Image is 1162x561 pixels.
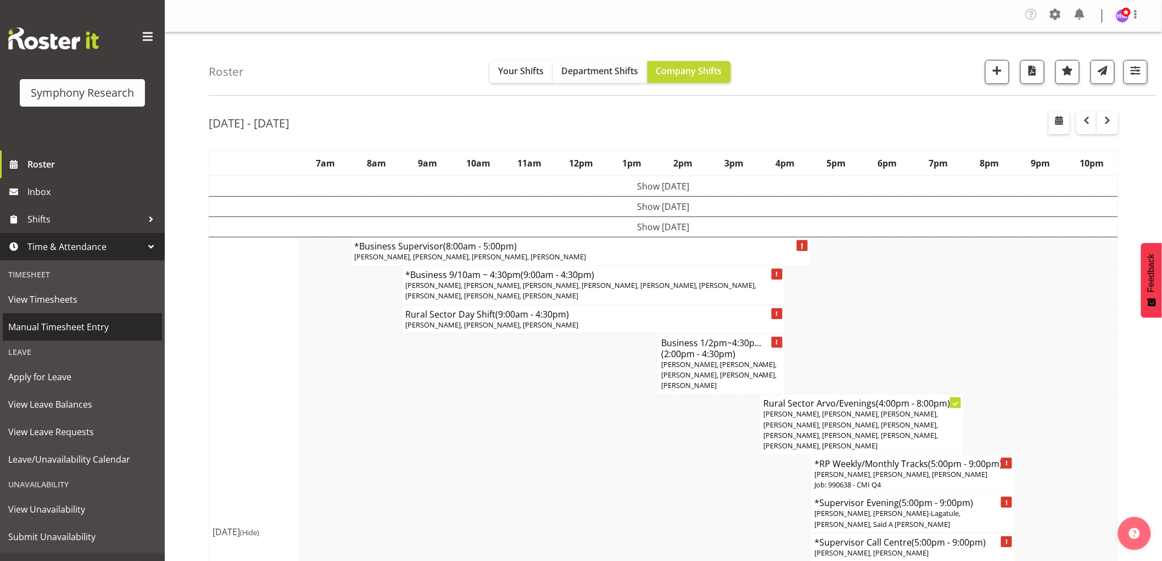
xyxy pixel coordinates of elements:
span: (2:00pm - 4:30pm) [661,348,735,360]
th: 7am [300,151,351,176]
button: Select a specific date within the roster. [1049,112,1070,134]
span: Manual Timesheet Entry [8,319,157,335]
th: 5pm [811,151,862,176]
a: Apply for Leave [3,363,162,391]
h4: Rural Sector Arvo/Evenings [763,398,960,409]
h4: *Supervisor Call Centre [814,537,1012,548]
button: Company Shifts [647,61,731,83]
button: Your Shifts [490,61,553,83]
h4: *Business Supervisor [355,241,808,252]
span: (Hide) [240,527,259,537]
span: View Timesheets [8,291,157,308]
th: 12pm [555,151,606,176]
th: 9pm [1015,151,1066,176]
span: Shifts [27,211,143,227]
th: 9am [402,151,453,176]
div: Unavailability [3,473,162,496]
span: [PERSON_NAME], [PERSON_NAME], [PERSON_NAME], [PERSON_NAME], [PERSON_NAME], [PERSON_NAME], [PERSON... [406,280,757,301]
th: 10pm [1066,151,1118,176]
span: Time & Attendance [27,238,143,255]
div: Symphony Research [31,85,134,101]
td: Show [DATE] [209,197,1118,217]
button: Highlight an important date within the roster. [1055,60,1080,84]
span: [PERSON_NAME], [PERSON_NAME], [PERSON_NAME], [PERSON_NAME], [PERSON_NAME] [661,359,777,390]
h4: Rural Sector Day Shift [406,309,782,320]
span: View Unavailability [8,501,157,518]
th: 10am [453,151,504,176]
span: [PERSON_NAME], [PERSON_NAME], [PERSON_NAME] [406,320,579,330]
th: 8pm [964,151,1015,176]
th: 6pm [862,151,913,176]
span: Inbox [27,184,159,200]
span: Apply for Leave [8,369,157,385]
th: 8am [351,151,402,176]
button: Department Shifts [553,61,647,83]
p: Job: 990638 - CMI Q4 [814,480,1012,490]
span: (5:00pm - 9:00pm) [899,497,973,509]
span: Your Shifts [499,65,544,77]
span: (4:00pm - 8:00pm) [876,397,950,409]
a: Submit Unavailability [3,523,162,551]
span: Feedback [1147,254,1157,292]
img: Rosterit website logo [8,27,99,49]
img: hitesh-makan1261.jpg [1116,9,1129,23]
span: View Leave Requests [8,424,157,440]
div: Timesheet [3,263,162,286]
span: View Leave Balances [8,396,157,413]
span: [PERSON_NAME], [PERSON_NAME] [814,548,929,558]
button: Add a new shift [985,60,1009,84]
span: Leave/Unavailability Calendar [8,451,157,468]
img: help-xxl-2.png [1129,528,1140,539]
button: Filter Shifts [1124,60,1148,84]
th: 11am [504,151,555,176]
a: Manual Timesheet Entry [3,313,162,341]
span: [PERSON_NAME], [PERSON_NAME]-Lagatule, [PERSON_NAME], Said A [PERSON_NAME] [814,508,960,529]
td: Show [DATE] [209,217,1118,237]
span: Company Shifts [656,65,722,77]
span: Roster [27,156,159,173]
th: 4pm [760,151,811,176]
a: View Leave Requests [3,418,162,446]
h4: Business 1/2pm~4:30p... [661,337,782,359]
th: 7pm [913,151,964,176]
h4: *Supervisor Evening [814,497,1012,508]
h4: *Business 9/10am ~ 4:30pm [406,269,782,280]
a: Leave/Unavailability Calendar [3,446,162,473]
th: 1pm [606,151,657,176]
span: [PERSON_NAME], [PERSON_NAME], [PERSON_NAME], [PERSON_NAME], [PERSON_NAME], [PERSON_NAME], [PERSON... [763,409,938,451]
td: Show [DATE] [209,176,1118,197]
button: Feedback - Show survey [1141,243,1162,318]
span: (5:00pm - 9:00pm) [912,536,986,548]
span: [PERSON_NAME], [PERSON_NAME], [PERSON_NAME], [PERSON_NAME] [355,252,586,262]
span: (9:00am - 4:30pm) [496,308,569,320]
a: View Leave Balances [3,391,162,418]
div: Leave [3,341,162,363]
button: Send a list of all shifts for the selected filtered period to all rostered employees. [1091,60,1115,84]
a: View Timesheets [3,286,162,313]
span: Department Shifts [562,65,639,77]
h2: [DATE] - [DATE] [209,116,289,130]
h4: Roster [209,65,244,78]
span: Submit Unavailability [8,529,157,545]
a: View Unavailability [3,496,162,523]
span: [PERSON_NAME], [PERSON_NAME], [PERSON_NAME] [814,469,987,479]
th: 2pm [657,151,708,176]
th: 3pm [709,151,760,176]
span: (9:00am - 4:30pm) [521,269,595,281]
h4: *RP Weekly/Monthly Tracks [814,458,1012,469]
button: Download a PDF of the roster according to the set date range. [1020,60,1044,84]
span: (5:00pm - 9:00pm) [928,458,1002,470]
span: (8:00am - 5:00pm) [444,240,517,252]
